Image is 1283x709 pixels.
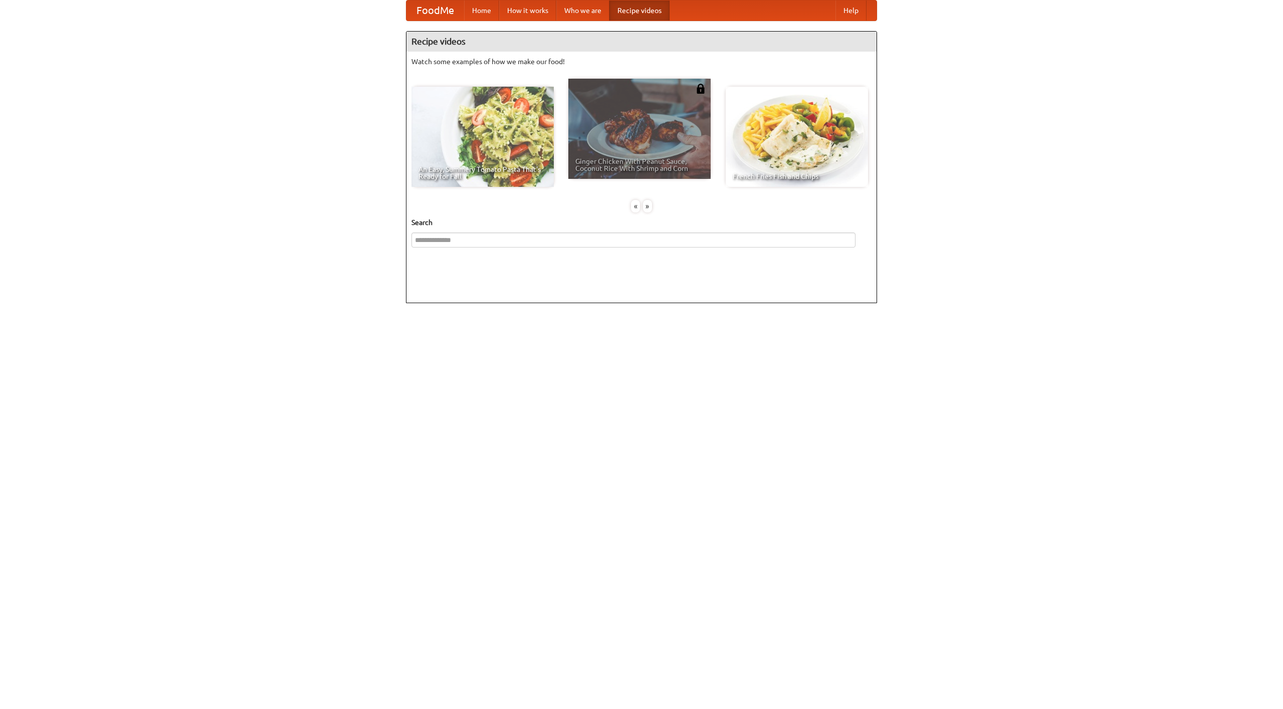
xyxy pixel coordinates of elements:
[499,1,556,21] a: How it works
[411,57,872,67] p: Watch some examples of how we make our food!
[643,200,652,212] div: »
[411,87,554,187] a: An Easy, Summery Tomato Pasta That's Ready for Fall
[406,1,464,21] a: FoodMe
[733,173,861,180] span: French Fries Fish and Chips
[464,1,499,21] a: Home
[726,87,868,187] a: French Fries Fish and Chips
[631,200,640,212] div: «
[609,1,670,21] a: Recipe videos
[418,166,547,180] span: An Easy, Summery Tomato Pasta That's Ready for Fall
[696,84,706,94] img: 483408.png
[406,32,877,52] h4: Recipe videos
[411,217,872,227] h5: Search
[835,1,867,21] a: Help
[556,1,609,21] a: Who we are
